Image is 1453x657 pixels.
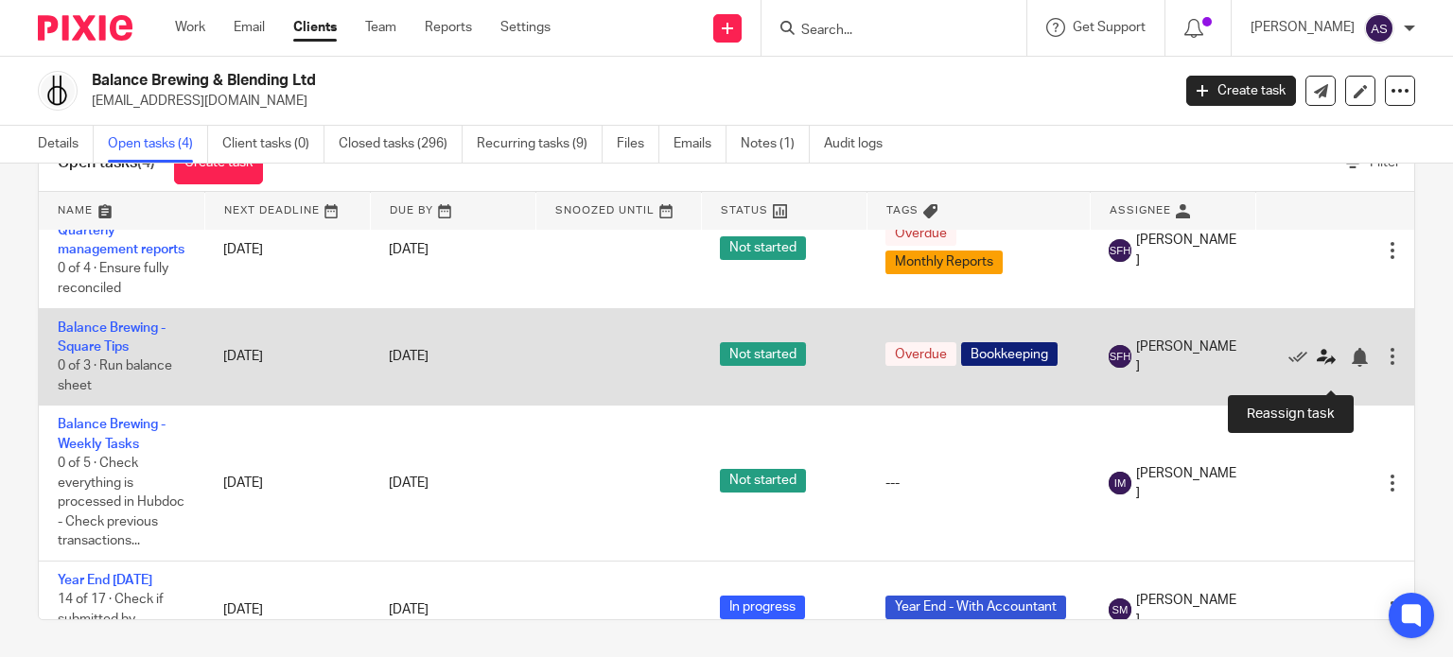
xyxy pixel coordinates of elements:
[108,126,208,163] a: Open tasks (4)
[500,18,551,37] a: Settings
[961,342,1058,366] span: Bookkeeping
[339,126,463,163] a: Closed tasks (296)
[720,342,806,366] span: Not started
[425,18,472,37] a: Reports
[38,71,78,111] img: Logo.png
[58,205,184,257] a: Balance Brewing’s Quarterly management reports
[824,126,897,163] a: Audit logs
[38,15,132,41] img: Pixie
[477,126,603,163] a: Recurring tasks (9)
[885,474,1071,493] div: ---
[38,126,94,163] a: Details
[92,71,945,91] h2: Balance Brewing & Blending Ltd
[885,251,1003,274] span: Monthly Reports
[1073,21,1146,34] span: Get Support
[885,596,1066,619] span: Year End - With Accountant
[1109,472,1131,494] img: svg%3E
[1136,231,1236,269] span: [PERSON_NAME]
[799,23,970,40] input: Search
[1136,337,1236,376] span: [PERSON_NAME]
[885,222,956,246] span: Overdue
[555,205,655,216] span: Snoozed Until
[389,603,429,616] span: [DATE]
[175,18,205,37] a: Work
[1288,347,1317,366] a: Mark as done
[58,153,155,173] h1: Open tasks
[721,205,768,216] span: Status
[1136,464,1236,503] span: [PERSON_NAME]
[1364,13,1394,43] img: svg%3E
[674,126,726,163] a: Emails
[1109,345,1131,368] img: svg%3E
[58,359,172,392] span: 0 of 3 · Run balance sheet
[204,308,370,406] td: [DATE]
[720,469,806,493] span: Not started
[389,476,429,490] span: [DATE]
[1251,18,1355,37] p: [PERSON_NAME]
[1109,598,1131,621] img: svg%3E
[389,350,429,363] span: [DATE]
[58,263,168,296] span: 0 of 4 · Ensure fully reconciled
[204,406,370,562] td: [DATE]
[617,126,659,163] a: Files
[1186,76,1296,106] a: Create task
[1109,239,1131,262] img: svg%3E
[885,342,956,366] span: Overdue
[92,92,1158,111] p: [EMAIL_ADDRESS][DOMAIN_NAME]
[886,205,919,216] span: Tags
[58,418,166,450] a: Balance Brewing - Weekly Tasks
[174,142,263,184] a: Create task
[741,126,810,163] a: Notes (1)
[234,18,265,37] a: Email
[389,243,429,256] span: [DATE]
[720,596,805,619] span: In progress
[720,236,806,260] span: Not started
[58,593,164,645] span: 14 of 17 · Check if submitted by accountant
[365,18,396,37] a: Team
[293,18,337,37] a: Clients
[58,574,152,587] a: Year End [DATE]
[222,126,324,163] a: Client tasks (0)
[137,155,155,170] span: (4)
[1370,156,1400,169] span: Filter
[58,321,166,354] a: Balance Brewing - Square Tips
[58,457,184,547] span: 0 of 5 · Check everything is processed in Hubdoc - Check previous transactions...
[1136,591,1236,630] span: [PERSON_NAME]
[204,192,370,308] td: [DATE]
